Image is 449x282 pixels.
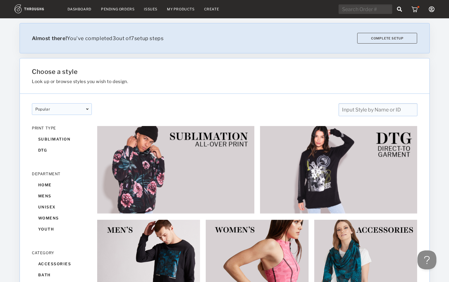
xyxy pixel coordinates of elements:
[32,103,92,115] div: popular
[32,171,92,176] div: DEPARTMENT
[32,145,92,156] div: dtg
[357,33,417,44] button: Complete Setup
[411,6,419,12] img: icon_cart_red_dot.b92b630d.svg
[32,79,352,84] h3: Look up or browse styles you wish to design.
[260,126,417,214] img: 2e253fe2-a06e-4c8d-8f72-5695abdd75b9.jpg
[32,269,92,280] div: bath
[32,68,352,75] h1: Choose a style
[15,4,58,13] img: logo.1c10ca64.svg
[32,258,92,269] div: accessories
[32,134,92,145] div: sublimation
[32,35,67,41] b: Almost there!
[338,103,417,116] input: Input Style by Name or ID
[32,201,92,213] div: unisex
[68,7,92,11] a: Dashboard
[32,35,164,41] span: You've completed 3 out of 7 setup steps
[204,7,219,11] a: Create
[144,7,157,11] a: Issues
[32,179,92,190] div: home
[101,7,134,11] a: Pending Orders
[32,224,92,235] div: youth
[167,7,195,11] a: My Products
[32,126,92,130] div: PRINT TYPE
[339,4,392,14] input: Search Order #
[32,213,92,224] div: womens
[32,190,92,201] div: mens
[97,126,255,214] img: 6ec95eaf-68e2-44b2-82ac-2cbc46e75c33.jpg
[32,250,92,255] div: CATEGORY
[417,250,436,269] iframe: Toggle Customer Support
